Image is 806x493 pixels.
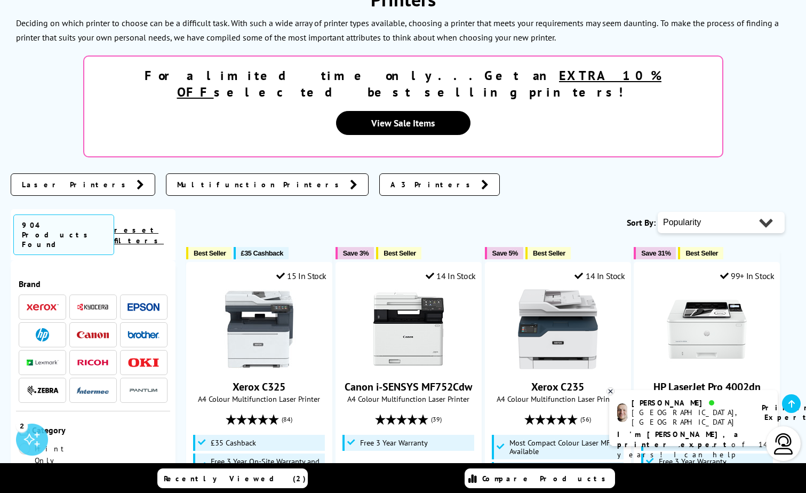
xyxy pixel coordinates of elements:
p: Deciding on which printer to choose can be a difficult task. With such a wide array of printer ty... [16,18,658,28]
a: HP LaserJet Pro 4002dn [653,380,761,394]
img: Xerox C235 [518,289,598,369]
span: Best Seller [194,249,226,257]
button: Best Seller [678,247,723,259]
img: HP [36,328,49,341]
span: £35 Cashback [241,249,283,257]
div: [GEOGRAPHIC_DATA], [GEOGRAPHIC_DATA] [632,408,748,427]
a: View Sale Items [336,111,470,135]
span: Brand [19,279,167,289]
div: 15 In Stock [276,271,326,281]
img: Canon [77,331,109,338]
div: 2 [16,420,28,432]
img: Xerox [27,304,59,311]
a: Canon i-SENSYS MF752Cdw [345,380,472,394]
a: Epson [127,300,159,314]
span: Laser Printers [22,179,131,190]
img: Brother [127,331,159,338]
span: Save 5% [492,249,518,257]
span: Recently Viewed (2) [164,474,306,483]
img: Xerox C325 [219,289,299,369]
a: HP [27,328,59,341]
a: Intermec [77,384,109,397]
img: Intermec [77,387,109,394]
span: (39) [431,409,442,430]
a: Xerox C235 [531,380,584,394]
span: A4 Colour Multifunction Laser Printer [192,394,326,404]
div: [PERSON_NAME] [632,398,748,408]
span: A3 Printers [390,179,476,190]
span: Save 31% [641,249,671,257]
span: Sort By: [627,217,656,228]
img: Canon i-SENSYS MF752Cdw [369,289,449,369]
button: Save 3% [336,247,374,259]
a: Compare Products [465,468,615,488]
button: Save 5% [485,247,523,259]
a: Kyocera [77,300,109,314]
span: Save 3% [343,249,369,257]
span: (56) [580,409,591,430]
span: Free 3 Year Warranty [360,439,428,447]
a: Zebra [27,384,59,397]
button: £35 Cashback [234,247,289,259]
span: A4 Colour Multifunction Laser Printer [341,394,476,404]
div: 99+ In Stock [720,271,775,281]
span: (84) [282,409,292,430]
div: 14 In Stock [426,271,476,281]
a: Canon i-SENSYS MF752Cdw [369,361,449,371]
span: Compare Products [482,474,611,483]
img: user-headset-light.svg [773,433,794,455]
a: OKI [127,356,159,369]
span: Best Seller [533,249,565,257]
button: Best Seller [376,247,421,259]
b: I'm [PERSON_NAME], a printer expert [617,430,741,449]
a: Multifunction Printers [166,173,369,196]
a: A3 Printers [379,173,500,196]
a: Xerox [27,300,59,314]
div: 14 In Stock [574,271,625,281]
span: Most Compact Colour Laser MFP Available [509,439,621,456]
span: £282.48 [355,462,389,475]
p: To make the process of finding a printer that suits your own personal needs, we have compiled som... [16,18,779,43]
u: EXTRA 10% OFF [177,67,662,100]
a: Xerox C325 [219,361,299,371]
a: Lexmark [27,356,59,369]
img: Zebra [27,385,59,396]
img: Pantum [127,384,159,397]
p: of 14 years! I can help you choose the right product [617,430,770,480]
img: ashley-livechat.png [617,403,627,422]
img: Ricoh [77,360,109,365]
span: Multifunction Printers [177,179,345,190]
button: Save 31% [634,247,676,259]
span: £35 Cashback [211,439,256,447]
img: OKI [127,358,159,367]
span: 904 Products Found [13,214,114,255]
a: Canon [77,328,109,341]
a: Print Only [19,443,93,466]
button: Best Seller [186,247,232,259]
button: Best Seller [525,247,571,259]
img: Epson [127,303,159,311]
span: Free 3 Year On-Site Warranty and Extend up to 5 Years* [211,457,322,474]
a: Laser Printers [11,173,155,196]
a: Xerox C235 [518,361,598,371]
img: HP LaserJet Pro 4002dn [667,289,747,369]
span: Category [32,425,167,438]
a: Xerox C325 [233,380,285,394]
a: Recently Viewed (2) [157,468,308,488]
img: Lexmark [27,360,59,366]
a: reset filters [114,225,164,245]
span: A4 Colour Multifunction Laser Printer [491,394,625,404]
a: Brother [127,328,159,341]
a: Ricoh [77,356,109,369]
img: Kyocera [77,303,109,311]
strong: For a limited time only...Get an selected best selling printers! [145,67,661,100]
span: Best Seller [384,249,416,257]
a: HP LaserJet Pro 4002dn [667,361,747,371]
span: Best Seller [685,249,718,257]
